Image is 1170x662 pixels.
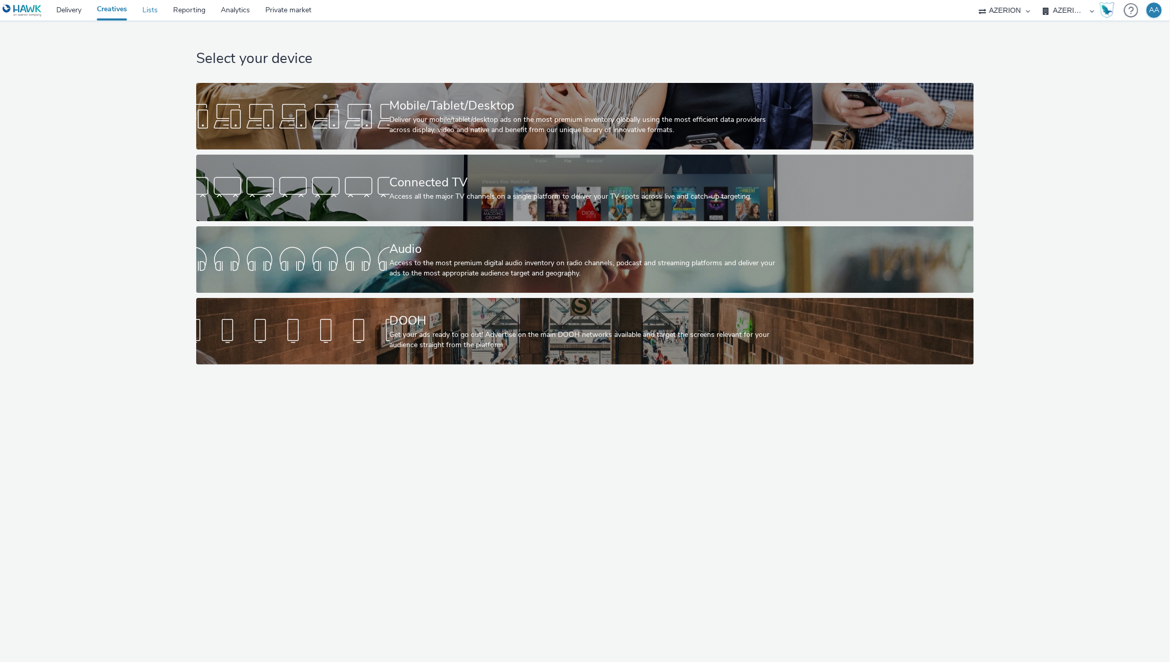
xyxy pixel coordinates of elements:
[390,240,777,258] div: Audio
[390,330,777,351] div: Get your ads ready to go out! Advertise on the main DOOH networks available and target the screen...
[390,115,777,136] div: Deliver your mobile/tablet/desktop ads on the most premium inventory globally using the most effi...
[196,155,974,221] a: Connected TVAccess all the major TV channels on a single platform to deliver your TV spots across...
[1099,2,1115,18] img: Hawk Academy
[3,4,42,17] img: undefined Logo
[390,174,777,191] div: Connected TV
[390,191,777,202] div: Access all the major TV channels on a single platform to deliver your TV spots across live and ca...
[196,83,974,150] a: Mobile/Tablet/DesktopDeliver your mobile/tablet/desktop ads on the most premium inventory globall...
[390,258,777,279] div: Access to the most premium digital audio inventory on radio channels, podcast and streaming platf...
[196,298,974,365] a: DOOHGet your ads ready to go out! Advertise on the main DOOH networks available and target the sc...
[196,49,974,69] h1: Select your device
[1099,2,1119,18] a: Hawk Academy
[390,97,777,115] div: Mobile/Tablet/Desktop
[390,312,777,330] div: DOOH
[196,226,974,293] a: AudioAccess to the most premium digital audio inventory on radio channels, podcast and streaming ...
[1149,3,1159,18] div: AA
